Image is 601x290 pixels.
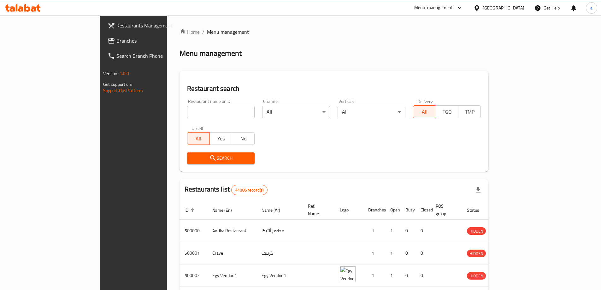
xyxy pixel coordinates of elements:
span: 1.0.0 [120,69,129,78]
li: / [202,28,204,36]
div: Export file [471,182,486,198]
span: ID [185,206,197,214]
th: Closed [415,200,431,220]
div: Menu-management [414,4,453,12]
label: Delivery [417,99,433,104]
span: Status [467,206,487,214]
button: Yes [209,132,232,145]
div: All [262,106,330,118]
td: 1 [363,220,385,242]
th: Logo [335,200,363,220]
td: 0 [415,220,431,242]
td: Egy Vendor 1 [207,264,256,287]
span: TMP [461,107,478,116]
label: Upsell [191,126,203,130]
img: Crave [340,244,356,260]
h2: Menu management [180,48,242,58]
h2: Restaurants list [185,185,268,195]
td: Antika Restaurant [207,220,256,242]
span: Name (En) [212,206,240,214]
span: Name (Ar) [262,206,288,214]
a: Search Branch Phone [103,48,200,63]
td: 0 [400,242,415,264]
span: 41086 record(s) [232,187,267,193]
a: Branches [103,33,200,48]
div: HIDDEN [467,250,486,257]
th: Branches [363,200,385,220]
span: HIDDEN [467,228,486,235]
span: a [590,4,592,11]
span: Branches [116,37,195,44]
td: 1 [363,264,385,287]
span: Search Branch Phone [116,52,195,60]
img: Egy Vendor 1 [340,266,356,282]
span: No [235,134,252,143]
span: Yes [212,134,230,143]
div: All [338,106,405,118]
td: 0 [400,264,415,287]
td: 1 [385,242,400,264]
button: No [232,132,255,145]
button: TMP [458,105,481,118]
span: HIDDEN [467,272,486,280]
span: HIDDEN [467,250,486,257]
th: Open [385,200,400,220]
span: Version: [103,69,119,78]
button: TGO [436,105,458,118]
span: Search [192,154,250,162]
td: 1 [385,220,400,242]
a: Restaurants Management [103,18,200,33]
div: Total records count [231,185,268,195]
td: Crave [207,242,256,264]
input: Search for restaurant name or ID.. [187,106,255,118]
button: All [187,132,210,145]
td: كرييف [256,242,303,264]
nav: breadcrumb [180,28,489,36]
td: Egy Vendor 1 [256,264,303,287]
a: Support.OpsPlatform [103,86,143,95]
span: TGO [439,107,456,116]
h2: Restaurant search [187,84,481,93]
span: Restaurants Management [116,22,195,29]
span: Menu management [207,28,249,36]
td: 1 [363,242,385,264]
span: Get support on: [103,80,132,88]
img: Antika Restaurant [340,222,356,237]
span: All [190,134,207,143]
td: 0 [415,264,431,287]
td: 1 [385,264,400,287]
td: 0 [400,220,415,242]
span: All [416,107,433,116]
button: All [413,105,436,118]
span: Ref. Name [308,202,327,217]
div: [GEOGRAPHIC_DATA] [483,4,524,11]
th: Busy [400,200,415,220]
td: مطعم أنتيكا [256,220,303,242]
button: Search [187,152,255,164]
td: 0 [415,242,431,264]
span: POS group [436,202,454,217]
